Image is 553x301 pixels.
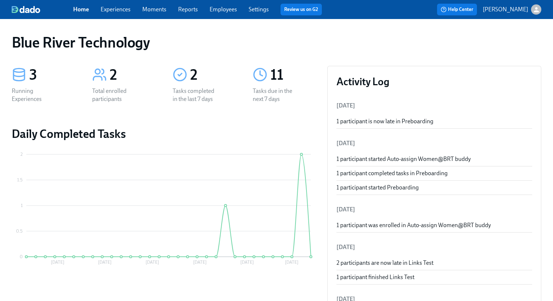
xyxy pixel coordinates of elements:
[253,87,300,103] div: Tasks due in the next 7 days
[336,75,532,88] h3: Activity Log
[17,177,23,183] tspan: 1.5
[29,66,75,84] div: 3
[336,238,532,256] li: [DATE]
[20,254,23,259] tspan: 0
[336,117,532,125] div: 1 participant is now late in Preboarding
[249,6,269,13] a: Settings
[336,135,532,152] li: [DATE]
[98,260,112,265] tspan: [DATE]
[336,184,532,192] div: 1 participant started Preboarding
[240,260,254,265] tspan: [DATE]
[16,229,23,234] tspan: 0.5
[336,221,532,229] div: 1 participant was enrolled in Auto-assign Women@BRT buddy
[12,87,59,103] div: Running Experiences
[20,152,23,157] tspan: 2
[178,6,198,13] a: Reports
[336,201,532,218] li: [DATE]
[336,259,532,267] div: 2 participants are now late in Links Test
[110,66,155,84] div: 2
[336,155,532,163] div: 1 participant started Auto-assign Women@BRT buddy
[336,273,532,281] div: 1 participant finished Links Test
[146,260,159,265] tspan: [DATE]
[210,6,237,13] a: Employees
[73,6,89,13] a: Home
[12,6,73,13] a: dado
[270,66,316,84] div: 11
[483,4,541,15] button: [PERSON_NAME]
[285,260,298,265] tspan: [DATE]
[21,203,23,208] tspan: 1
[483,5,528,14] p: [PERSON_NAME]
[336,169,532,177] div: 1 participant completed tasks in Preboarding
[336,102,355,109] span: [DATE]
[193,260,207,265] tspan: [DATE]
[437,4,477,15] button: Help Center
[101,6,131,13] a: Experiences
[12,34,150,51] h1: Blue River Technology
[281,4,322,15] button: Review us on G2
[12,127,316,141] h2: Daily Completed Tasks
[92,87,139,103] div: Total enrolled participants
[284,6,318,13] a: Review us on G2
[51,260,64,265] tspan: [DATE]
[441,6,473,13] span: Help Center
[12,6,40,13] img: dado
[142,6,166,13] a: Moments
[190,66,236,84] div: 2
[173,87,219,103] div: Tasks completed in the last 7 days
